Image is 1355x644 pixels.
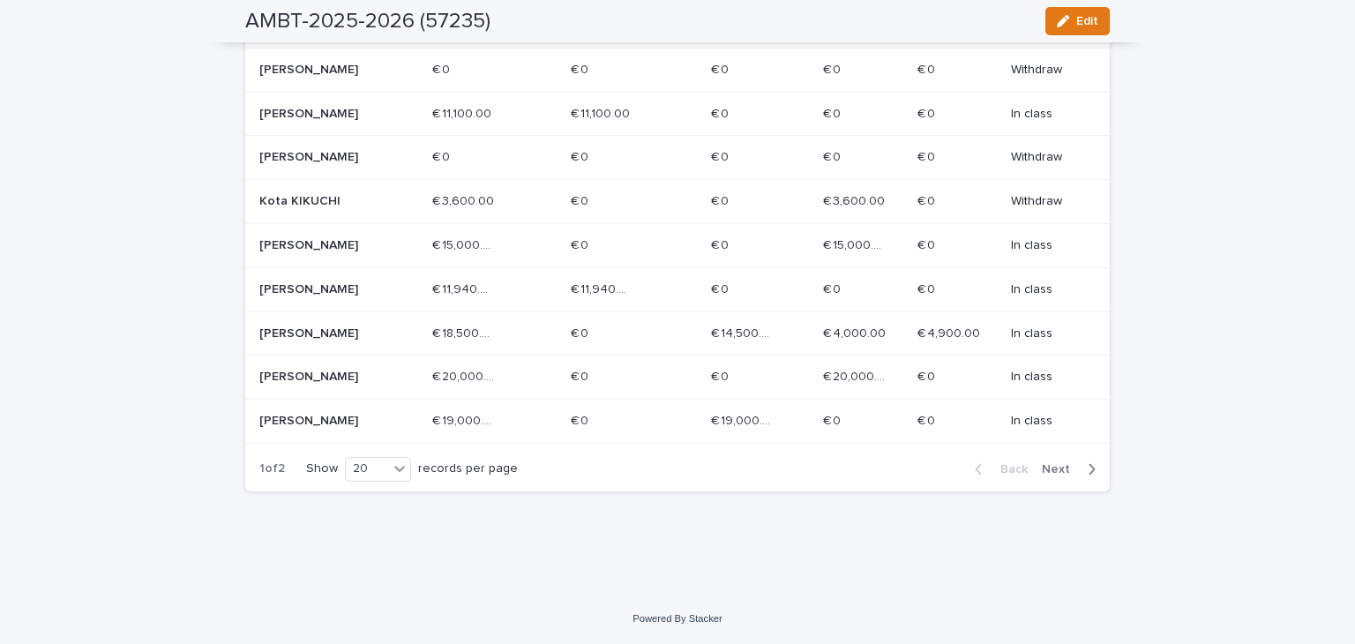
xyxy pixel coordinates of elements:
p: [PERSON_NAME] [259,107,386,122]
p: € 0 [917,191,939,209]
button: Next [1035,461,1110,477]
p: [PERSON_NAME] [259,370,386,385]
p: Withdraw [1011,194,1082,209]
tr: [PERSON_NAME]€ 0€ 0 € 0€ 0 € 0€ 0 € 0€ 0 € 0€ 0 Withdraw [245,136,1110,180]
p: € 0 [571,323,592,341]
p: € 19,000.00 [711,410,777,429]
p: € 0 [823,103,844,122]
tr: [PERSON_NAME]€ 19,000.00€ 19,000.00 € 0€ 0 € 19,000.00€ 19,000.00 € 0€ 0 € 0€ 0 In class [245,400,1110,444]
p: € 3,600.00 [432,191,498,209]
p: In class [1011,107,1082,122]
span: Next [1042,463,1081,476]
p: € 0 [917,279,939,297]
p: € 0 [823,279,844,297]
p: € 11,940.00 [571,279,637,297]
p: In class [1011,282,1082,297]
p: € 0 [571,59,592,78]
p: € 0 [711,59,732,78]
p: € 15,000.00 [823,235,889,253]
tr: [PERSON_NAME]€ 15,000.00€ 15,000.00 € 0€ 0 € 0€ 0 € 15,000.00€ 15,000.00 € 0€ 0 In class [245,223,1110,267]
p: Show [306,461,338,476]
p: € 0 [711,235,732,253]
div: 20 [346,460,388,478]
p: € 0 [711,103,732,122]
p: € 0 [917,235,939,253]
p: € 20,000.00 [432,366,498,385]
p: In class [1011,414,1082,429]
p: € 0 [571,410,592,429]
tr: [PERSON_NAME]€ 20,000.00€ 20,000.00 € 0€ 0 € 0€ 0 € 20,000.00€ 20,000.00 € 0€ 0 In class [245,356,1110,400]
p: € 18,500.00 [432,323,498,341]
span: Back [990,463,1028,476]
p: € 0 [571,191,592,209]
p: € 0 [823,59,844,78]
p: € 4,900.00 [917,323,984,341]
p: € 0 [711,366,732,385]
p: € 0 [917,59,939,78]
p: € 0 [711,146,732,165]
p: € 0 [917,410,939,429]
p: € 0 [823,410,844,429]
p: € 11,100.00 [432,103,495,122]
tr: [PERSON_NAME]€ 18,500.00€ 18,500.00 € 0€ 0 € 14,500.00€ 14,500.00 € 4,000.00€ 4,000.00 € 4,900.00... [245,311,1110,356]
p: [PERSON_NAME] [259,150,386,165]
p: Withdraw [1011,150,1082,165]
button: Edit [1045,7,1110,35]
p: € 0 [917,103,939,122]
p: € 20,000.00 [823,366,889,385]
p: € 0 [823,146,844,165]
p: 1 of 2 [245,447,299,490]
p: € 0 [571,146,592,165]
p: [PERSON_NAME] [259,282,386,297]
p: € 19,000.00 [432,410,498,429]
p: Withdraw [1011,63,1082,78]
p: € 11,940.00 [432,279,498,297]
tr: [PERSON_NAME]€ 0€ 0 € 0€ 0 € 0€ 0 € 0€ 0 € 0€ 0 Withdraw [245,48,1110,92]
p: records per page [418,461,518,476]
tr: [PERSON_NAME]€ 11,940.00€ 11,940.00 € 11,940.00€ 11,940.00 € 0€ 0 € 0€ 0 € 0€ 0 In class [245,267,1110,311]
p: € 0 [711,191,732,209]
p: € 11,100.00 [571,103,633,122]
button: Back [961,461,1035,477]
p: € 0 [432,59,453,78]
p: € 0 [571,366,592,385]
p: [PERSON_NAME] [259,238,386,253]
tr: Kota KIKUCHI€ 3,600.00€ 3,600.00 € 0€ 0 € 0€ 0 € 3,600.00€ 3,600.00 € 0€ 0 Withdraw [245,180,1110,224]
p: € 14,500.00 [711,323,777,341]
p: [PERSON_NAME] [259,63,386,78]
tr: [PERSON_NAME]€ 11,100.00€ 11,100.00 € 11,100.00€ 11,100.00 € 0€ 0 € 0€ 0 € 0€ 0 In class [245,92,1110,136]
p: € 0 [711,279,732,297]
p: [PERSON_NAME] [259,414,386,429]
p: € 0 [432,146,453,165]
h2: AMBT-2025-2026 (57235) [245,9,490,34]
p: [PERSON_NAME] [259,326,386,341]
p: € 3,600.00 [823,191,888,209]
p: In class [1011,326,1082,341]
p: € 0 [571,235,592,253]
p: € 0 [917,366,939,385]
span: Edit [1076,15,1098,27]
p: € 0 [917,146,939,165]
p: Kota KIKUCHI [259,194,386,209]
a: Powered By Stacker [633,613,722,624]
p: In class [1011,238,1082,253]
p: € 15,000.00 [432,235,498,253]
p: In class [1011,370,1082,385]
p: € 4,000.00 [823,323,889,341]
